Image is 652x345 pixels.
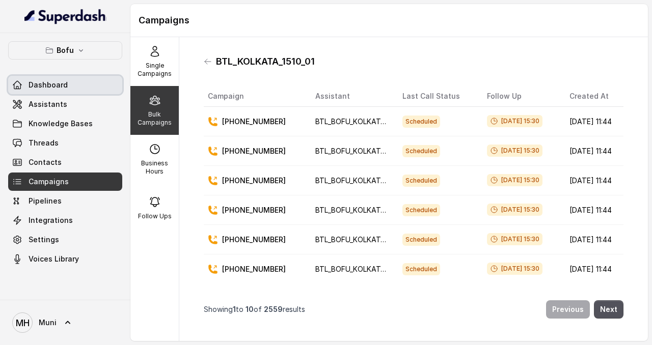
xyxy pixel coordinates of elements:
[8,192,122,210] a: Pipelines
[8,172,122,191] a: Campaigns
[204,86,307,107] th: Campaign
[138,212,172,220] p: Follow Ups
[8,250,122,268] a: Voices Library
[307,86,395,107] th: Assistant
[29,254,79,264] span: Voices Library
[233,305,236,313] span: 1
[246,305,254,313] span: 10
[29,80,68,90] span: Dashboard
[561,107,623,136] td: [DATE] 11:44
[16,318,30,328] text: MH
[204,304,305,314] p: Showing to of results
[57,44,74,56] p: Bofu
[8,95,122,113] a: Assistants
[29,177,69,187] span: Campaigns
[8,308,122,337] a: Muni
[394,86,479,107] th: Last Call Status
[561,195,623,225] td: [DATE] 11:44
[402,145,440,157] span: Scheduled
[29,215,73,225] span: Integrations
[8,76,122,94] a: Dashboard
[402,234,440,246] span: Scheduled
[8,114,122,133] a: Knowledge Bases
[24,8,106,24] img: light.svg
[8,153,122,171] a: Contacts
[487,233,542,245] span: [DATE] 15:30
[222,176,286,186] p: [PHONE_NUMBER]
[402,175,440,187] span: Scheduled
[561,225,623,254] td: [DATE] 11:44
[216,53,315,70] h1: BTL_KOLKATA_1510_01
[487,145,542,157] span: [DATE] 15:30
[222,235,286,245] p: [PHONE_NUMBER]
[561,254,623,284] td: [DATE] 11:44
[29,157,62,167] span: Contacts
[487,174,542,186] span: [DATE] 15:30
[29,196,62,206] span: Pipelines
[561,86,623,107] th: Created At
[134,62,175,78] p: Single Campaigns
[29,119,93,129] span: Knowledge Bases
[315,117,409,126] span: BTL_BOFU_KOLKATA_Uttam
[29,235,59,245] span: Settings
[487,263,542,275] span: [DATE] 15:30
[222,264,286,274] p: [PHONE_NUMBER]
[546,300,590,319] button: Previous
[264,305,283,313] span: 2559
[315,265,409,273] span: BTL_BOFU_KOLKATA_Uttam
[8,41,122,60] button: Bofu
[487,115,542,127] span: [DATE] 15:30
[222,117,286,127] p: [PHONE_NUMBER]
[134,159,175,176] p: Business Hours
[315,176,409,185] span: BTL_BOFU_KOLKATA_Uttam
[134,110,175,127] p: Bulk Campaigns
[594,300,623,319] button: Next
[402,116,440,128] span: Scheduled
[204,294,623,325] nav: Pagination
[561,136,623,166] td: [DATE] 11:44
[315,235,409,244] span: BTL_BOFU_KOLKATA_Uttam
[8,231,122,249] a: Settings
[29,138,59,148] span: Threads
[222,205,286,215] p: [PHONE_NUMBER]
[222,146,286,156] p: [PHONE_NUMBER]
[487,204,542,216] span: [DATE] 15:30
[139,12,640,28] h1: Campaigns
[8,134,122,152] a: Threads
[29,99,67,109] span: Assistants
[402,263,440,275] span: Scheduled
[315,206,409,214] span: BTL_BOFU_KOLKATA_Uttam
[479,86,561,107] th: Follow Up
[315,147,409,155] span: BTL_BOFU_KOLKATA_Uttam
[39,318,57,328] span: Muni
[8,211,122,229] a: Integrations
[402,204,440,216] span: Scheduled
[561,166,623,195] td: [DATE] 11:44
